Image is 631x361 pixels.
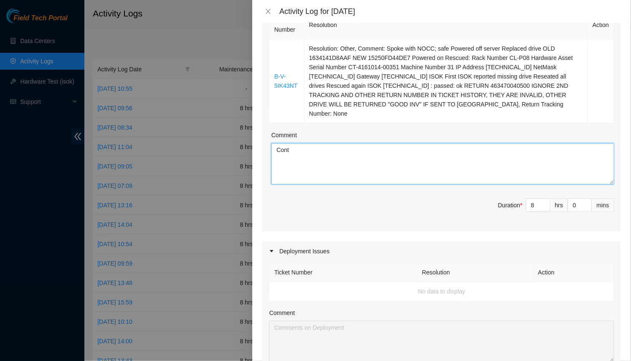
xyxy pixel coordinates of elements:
[588,11,614,39] th: Action
[270,11,304,39] th: Ticket Number
[534,263,614,282] th: Action
[270,263,417,282] th: Ticket Number
[270,282,614,301] td: No data to display
[305,39,588,123] td: Resolution: Other, Comment: Spoke with NOCC; safe Powered off server Replaced drive OLD 1634141D8...
[279,7,621,16] div: Activity Log for [DATE]
[550,198,568,212] div: hrs
[274,73,297,89] a: B-V-5IK43NT
[265,8,272,15] span: close
[271,143,614,185] textarea: Comment
[262,242,621,261] div: Deployment Issues
[269,249,274,254] span: caret-right
[418,263,534,282] th: Resolution
[269,308,295,318] label: Comment
[592,198,614,212] div: mins
[262,8,274,16] button: Close
[498,201,523,210] div: Duration
[271,130,297,140] label: Comment
[305,11,588,39] th: Resolution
